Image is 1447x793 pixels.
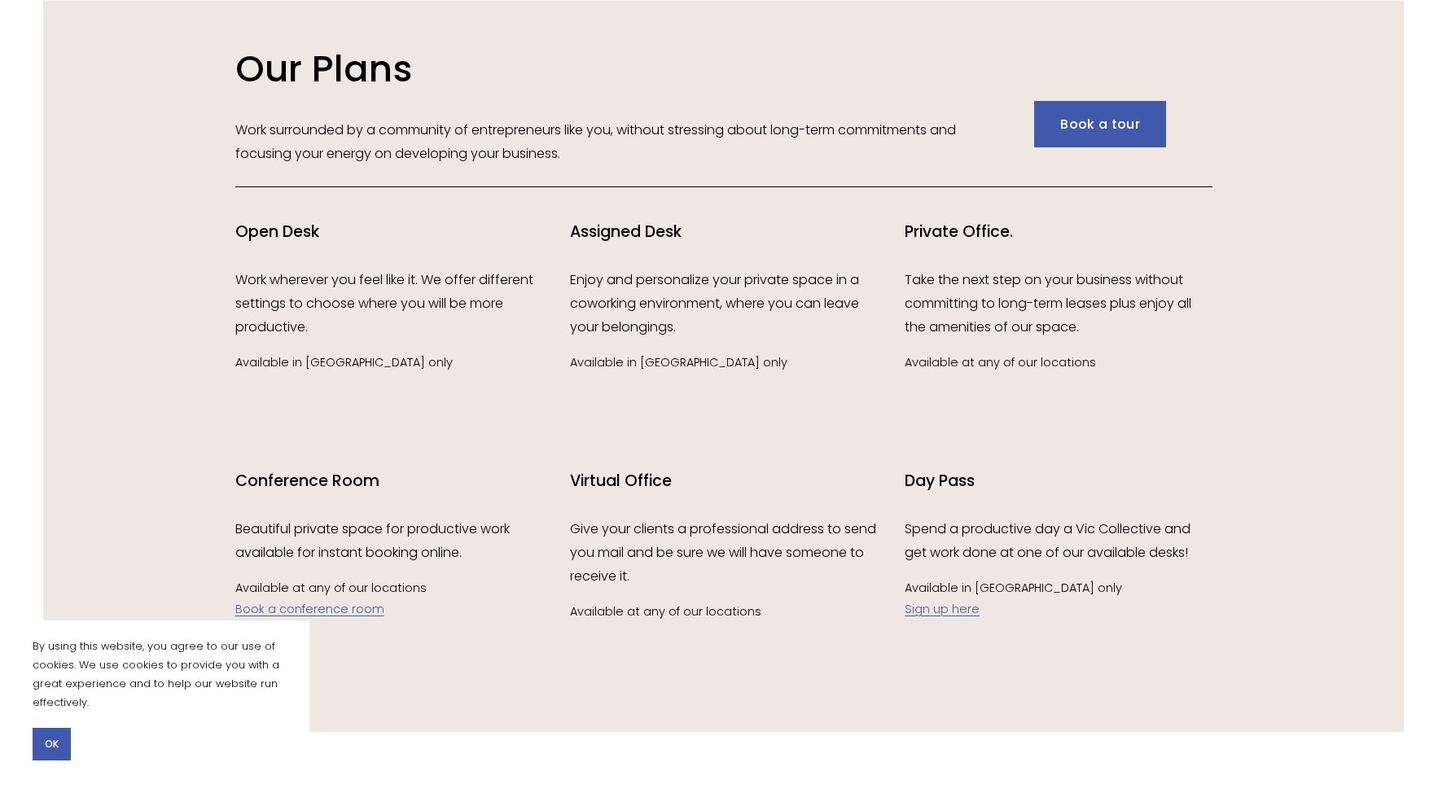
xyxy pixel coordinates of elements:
span: OK [45,737,59,751]
p: Work surrounded by a community of entrepreneurs like you, without stressing about long-term commi... [235,119,962,166]
p: Spend a productive day a Vic Collective and get work done at one of our available desks! [905,518,1212,565]
p: Give your clients a professional address to send you mail and be sure we will have someone to rec... [570,518,877,588]
p: Available in [GEOGRAPHIC_DATA] only [570,353,877,374]
h4: Open Desk [235,221,542,243]
p: Available at any of our locations [905,353,1212,374]
h2: Our Plans [235,46,962,93]
a: Book a conference room [235,601,384,617]
p: Beautiful private space for productive work available for instant booking online. [235,518,542,565]
p: Enjoy and personalize your private space in a coworking environment, where you can leave your bel... [570,269,877,339]
section: Cookie banner [16,620,309,777]
p: Available in [GEOGRAPHIC_DATA] only [905,578,1212,620]
p: By using this website, you agree to our use of cookies. We use cookies to provide you with a grea... [33,637,293,712]
h4: Day Pass [905,471,1212,493]
h4: Conference Room [235,471,542,493]
a: Sign up here [905,601,980,617]
p: Available at any of our locations [235,578,542,620]
p: Take the next step on your business without committing to long-term leases plus enjoy all the ame... [905,269,1212,339]
p: Available in [GEOGRAPHIC_DATA] only [235,353,542,374]
button: OK [33,728,71,760]
a: Book a tour [1034,101,1166,147]
p: Available at any of our locations [570,602,877,623]
h4: Assigned Desk [570,221,877,243]
h4: Virtual Office [570,471,877,493]
p: Work wherever you feel like it. We offer different settings to choose where you will be more prod... [235,269,542,339]
h4: Private Office. [905,221,1212,243]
